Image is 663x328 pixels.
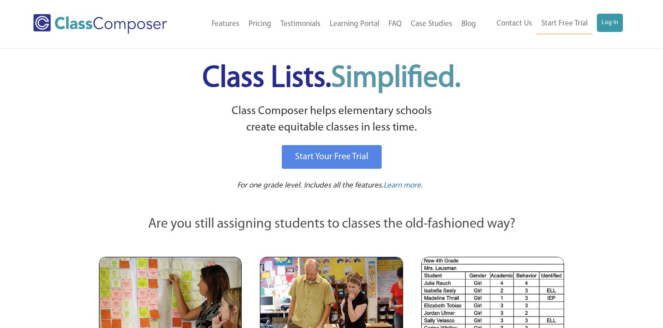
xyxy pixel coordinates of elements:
a: Case Studies [406,14,457,34]
a: Features [207,14,244,34]
p: Are you still assigning students to classes the old-fashioned way? [99,214,564,234]
span: For one grade level. Includes all the features. [237,182,383,189]
p: Class Composer helps elementary schools create equitable classes in less time. [98,103,565,136]
a: Log In [597,14,623,32]
a: Pricing [244,14,276,34]
nav: Header Menu [189,14,481,34]
span: Simplified. [331,64,461,94]
a: Blog [457,14,481,34]
a: Start Free Trial [537,14,592,34]
span: Start Your Free Trial [295,152,368,161]
a: Contact Us [492,14,537,34]
a: Start Your Free Trial [282,145,382,169]
a: FAQ [384,14,406,34]
span: Learn more. [383,182,423,189]
span: Class Lists. [202,64,461,94]
img: Class Composer [33,14,167,34]
a: Testimonials [276,14,325,34]
a: Learning Portal [325,14,384,34]
a: Learn more. [383,180,423,192]
nav: Header Menu [481,14,623,34]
